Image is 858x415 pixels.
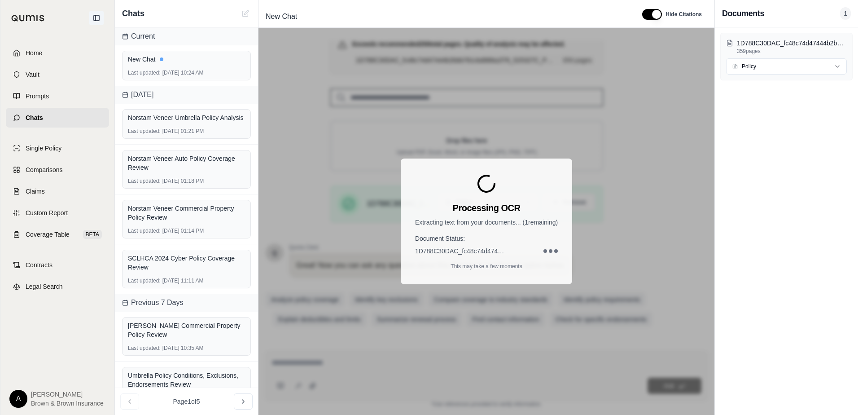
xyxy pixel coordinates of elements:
div: [DATE] 01:14 PM [128,227,245,234]
a: Legal Search [6,277,109,296]
div: [PERSON_NAME] Commercial Property Policy Review [128,321,245,339]
div: Norstam Veneer Umbrella Policy Analysis [128,113,245,122]
a: Vault [6,65,109,84]
a: Prompts [6,86,109,106]
span: Page 1 of 5 [173,397,200,406]
span: Last updated: [128,69,161,76]
span: Coverage Table [26,230,70,239]
a: Custom Report [6,203,109,223]
span: Claims [26,187,45,196]
span: Single Policy [26,144,61,153]
span: Last updated: [128,128,161,135]
span: BETA [83,230,102,239]
h4: Document Status: [415,234,558,243]
span: Last updated: [128,344,161,352]
span: 1D788C30DAC_fc48c74d47444b2bbb781cbd886a1f76_525327C_PHPK2639708-012_Policy_PHPK2639708-012[9].pdf [415,247,505,256]
p: This may take a few moments [451,263,522,270]
span: [PERSON_NAME] [31,390,104,399]
span: Vault [26,70,39,79]
p: Extracting text from your documents... ( 1 remaining) [415,218,558,227]
div: Current [115,27,258,45]
div: Previous 7 Days [115,294,258,312]
a: Chats [6,108,109,128]
p: 1D788C30DAC_fc48c74d47444b2bbb781cbd886a1f76_525327C_PHPK2639708-012_Policy_PHPK2639708-012[9].pdf [737,39,847,48]
span: Last updated: [128,227,161,234]
span: Home [26,49,42,57]
span: Contracts [26,260,53,269]
div: Norstam Veneer Auto Policy Coverage Review [128,154,245,172]
button: Cannot create new chat while OCR is processing [240,8,251,19]
span: 1 [840,7,851,20]
div: [DATE] 01:18 PM [128,177,245,185]
p: 359 pages [737,48,847,55]
div: [DATE] 11:11 AM [128,277,245,284]
img: Qumis Logo [11,15,45,22]
div: Norstam Veneer Commercial Property Policy Review [128,204,245,222]
h3: Processing OCR [453,202,521,214]
div: New Chat [128,55,245,64]
a: Coverage TableBETA [6,225,109,244]
div: SCLHCA 2024 Cyber Policy Coverage Review [128,254,245,272]
span: Last updated: [128,177,161,185]
div: Edit Title [262,9,631,24]
a: Home [6,43,109,63]
span: Custom Report [26,208,68,217]
a: Comparisons [6,160,109,180]
div: [DATE] 01:21 PM [128,128,245,135]
span: Legal Search [26,282,63,291]
button: 1D788C30DAC_fc48c74d47444b2bbb781cbd886a1f76_525327C_PHPK2639708-012_Policy_PHPK2639708-012[9].pd... [726,39,847,55]
a: Contracts [6,255,109,275]
div: A [9,390,27,408]
span: Chats [122,7,144,20]
span: Prompts [26,92,49,101]
span: Chats [26,113,43,122]
div: [DATE] [115,86,258,104]
div: Umbrella Policy Conditions, Exclusions, Endorsements Review [128,371,245,389]
span: Comparisons [26,165,62,174]
button: Collapse sidebar [89,11,104,25]
span: New Chat [262,9,301,24]
h3: Documents [722,7,764,20]
span: Hide Citations [665,11,702,18]
div: [DATE] 10:24 AM [128,69,245,76]
span: Last updated: [128,277,161,284]
a: Claims [6,181,109,201]
span: Brown & Brown Insurance [31,399,104,408]
a: Single Policy [6,138,109,158]
div: [DATE] 10:35 AM [128,344,245,352]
